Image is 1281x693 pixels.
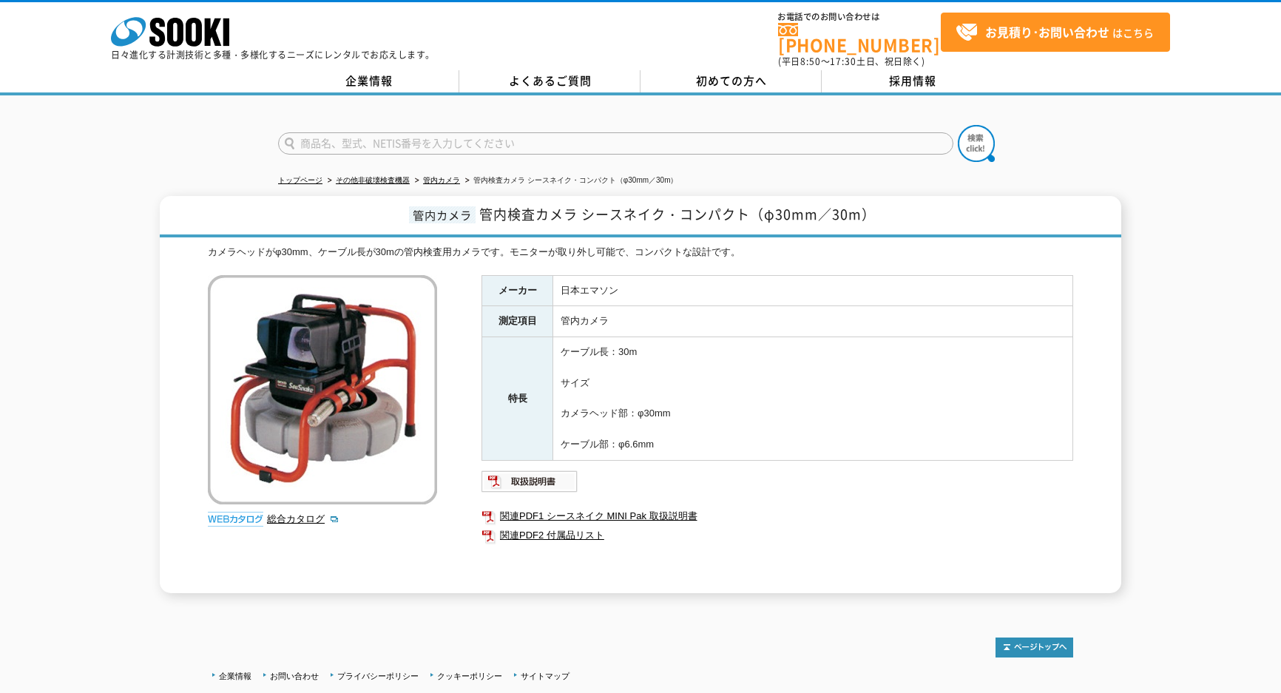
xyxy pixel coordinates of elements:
[337,672,419,680] a: プライバシーポリシー
[778,55,925,68] span: (平日 ～ 土日、祝日除く)
[111,50,435,59] p: 日々進化する計測技術と多種・多様化するニーズにレンタルでお応えします。
[553,306,1073,337] td: 管内カメラ
[208,512,263,527] img: webカタログ
[270,672,319,680] a: お問い合わせ
[553,275,1073,306] td: 日本エマソン
[482,275,553,306] th: メーカー
[409,206,476,223] span: 管内カメラ
[278,70,459,92] a: 企業情報
[778,13,941,21] span: お電話でのお問い合わせは
[481,526,1073,545] a: 関連PDF2 付属品リスト
[437,672,502,680] a: クッキーポリシー
[482,306,553,337] th: 測定項目
[481,479,578,490] a: 取扱説明書
[219,672,251,680] a: 企業情報
[640,70,822,92] a: 初めての方へ
[958,125,995,162] img: btn_search.png
[521,672,569,680] a: サイトマップ
[208,245,1073,260] div: カメラヘッドがφ30mm、ケーブル長が30mの管内検査用カメラです。モニターが取り外し可能で、コンパクトな設計です。
[267,513,339,524] a: 総合カタログ
[553,337,1073,461] td: ケーブル長：30m サイズ カメラヘッド部：φ30mm ケーブル部：φ6.6mm
[830,55,856,68] span: 17:30
[423,176,460,184] a: 管内カメラ
[985,23,1109,41] strong: お見積り･お問い合わせ
[462,173,678,189] li: 管内検査カメラ シースネイク・コンパクト（φ30mm／30m）
[996,638,1073,657] img: トップページへ
[278,132,953,155] input: 商品名、型式、NETIS番号を入力してください
[941,13,1170,52] a: お見積り･お問い合わせはこちら
[696,72,767,89] span: 初めての方へ
[822,70,1003,92] a: 採用情報
[278,176,322,184] a: トップページ
[482,337,553,461] th: 特長
[208,275,437,504] img: 管内検査カメラ シースネイク・コンパクト（φ30mm／30m）
[459,70,640,92] a: よくあるご質問
[481,507,1073,526] a: 関連PDF1 シースネイク MINI Pak 取扱説明書
[800,55,821,68] span: 8:50
[778,23,941,53] a: [PHONE_NUMBER]
[479,204,876,224] span: 管内検査カメラ シースネイク・コンパクト（φ30mm／30m）
[956,21,1154,44] span: はこちら
[336,176,410,184] a: その他非破壊検査機器
[481,470,578,493] img: 取扱説明書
